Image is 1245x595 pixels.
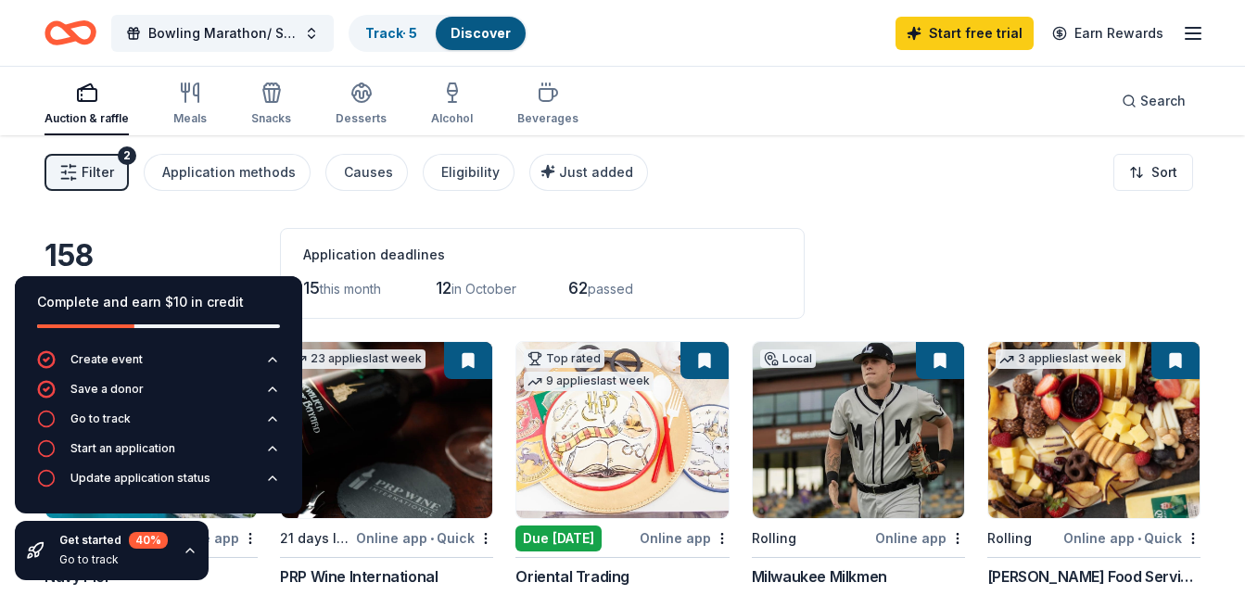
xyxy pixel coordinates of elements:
[516,342,728,518] img: Image for Oriental Trading
[44,11,96,55] a: Home
[44,74,129,135] button: Auction & raffle
[752,565,887,588] div: Milwaukee Milkmen
[1063,526,1201,550] div: Online app Quick
[173,74,207,135] button: Meals
[896,17,1034,50] a: Start free trial
[118,146,136,165] div: 2
[325,154,408,191] button: Causes
[431,74,473,135] button: Alcohol
[451,281,516,297] span: in October
[37,380,280,410] button: Save a donor
[344,161,393,184] div: Causes
[559,164,633,180] span: Just added
[44,154,129,191] button: Filter2
[752,527,796,550] div: Rolling
[70,411,131,426] div: Go to track
[44,111,129,126] div: Auction & raffle
[430,531,434,546] span: •
[44,237,258,274] div: 158
[37,439,280,469] button: Start an application
[515,525,602,551] div: Due [DATE]
[996,349,1125,369] div: 3 applies last week
[988,342,1200,518] img: Image for Gordon Food Service Store
[70,471,210,486] div: Update application status
[875,526,965,550] div: Online app
[1107,82,1201,120] button: Search
[70,441,175,456] div: Start an application
[423,154,515,191] button: Eligibility
[365,25,417,41] a: Track· 5
[70,352,143,367] div: Create event
[129,532,168,549] div: 40 %
[37,350,280,380] button: Create event
[336,74,387,135] button: Desserts
[568,278,588,297] span: 62
[431,111,473,126] div: Alcohol
[987,565,1201,588] div: [PERSON_NAME] Food Service Store
[37,410,280,439] button: Go to track
[517,74,578,135] button: Beverages
[529,154,648,191] button: Just added
[70,382,144,397] div: Save a donor
[760,349,816,368] div: Local
[1113,154,1193,191] button: Sort
[515,565,629,588] div: Oriental Trading
[987,527,1032,550] div: Rolling
[320,281,381,297] span: this month
[436,278,451,297] span: 12
[1137,531,1141,546] span: •
[288,349,426,369] div: 23 applies last week
[524,349,604,368] div: Top rated
[524,372,654,391] div: 9 applies last week
[640,526,730,550] div: Online app
[59,552,168,567] div: Go to track
[144,154,311,191] button: Application methods
[349,15,527,52] button: Track· 5Discover
[251,111,291,126] div: Snacks
[173,111,207,126] div: Meals
[441,161,500,184] div: Eligibility
[1151,161,1177,184] span: Sort
[588,281,633,297] span: passed
[59,532,168,549] div: Get started
[753,342,964,518] img: Image for Milwaukee Milkmen
[517,111,578,126] div: Beverages
[37,291,280,313] div: Complete and earn $10 in credit
[356,526,493,550] div: Online app Quick
[37,469,280,499] button: Update application status
[82,161,114,184] span: Filter
[281,342,492,518] img: Image for PRP Wine International
[162,161,296,184] div: Application methods
[251,74,291,135] button: Snacks
[1140,90,1186,112] span: Search
[111,15,334,52] button: Bowling Marathon/ Silent Auction [PERSON_NAME] Lions Club, [PERSON_NAME] League ( Challenger's Div
[336,111,387,126] div: Desserts
[303,244,781,266] div: Application deadlines
[451,25,511,41] a: Discover
[1041,17,1175,50] a: Earn Rewards
[148,22,297,44] span: Bowling Marathon/ Silent Auction [PERSON_NAME] Lions Club, [PERSON_NAME] League ( Challenger's Div
[280,565,438,588] div: PRP Wine International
